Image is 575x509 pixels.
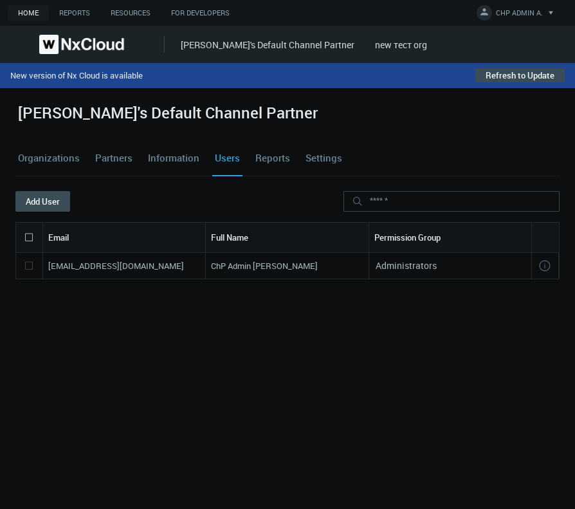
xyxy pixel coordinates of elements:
[212,141,242,176] a: Users
[15,141,82,176] a: Organizations
[93,141,135,176] a: Partners
[161,5,240,21] a: For Developers
[475,68,565,82] button: Refresh to Update
[303,141,345,176] a: Settings
[8,5,49,21] a: Home
[39,35,124,54] img: Nx Cloud logo
[49,5,100,21] a: Reports
[375,39,427,51] a: new тест org
[100,5,161,21] a: Resources
[211,260,318,272] nx-search-highlight: ChP Admin [PERSON_NAME]
[496,8,543,23] span: CHP ADMIN A.
[48,260,184,272] nx-search-highlight: [EMAIL_ADDRESS][DOMAIN_NAME]
[253,141,293,176] a: Reports
[15,191,70,212] button: Add User
[10,70,343,80] div: New version of Nx Cloud is available
[181,39,354,51] a: [PERSON_NAME]'s Default Channel Partner
[376,259,526,272] div: Administrators
[18,104,318,122] h2: [PERSON_NAME]'s Default Channel Partner
[145,141,202,176] a: Information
